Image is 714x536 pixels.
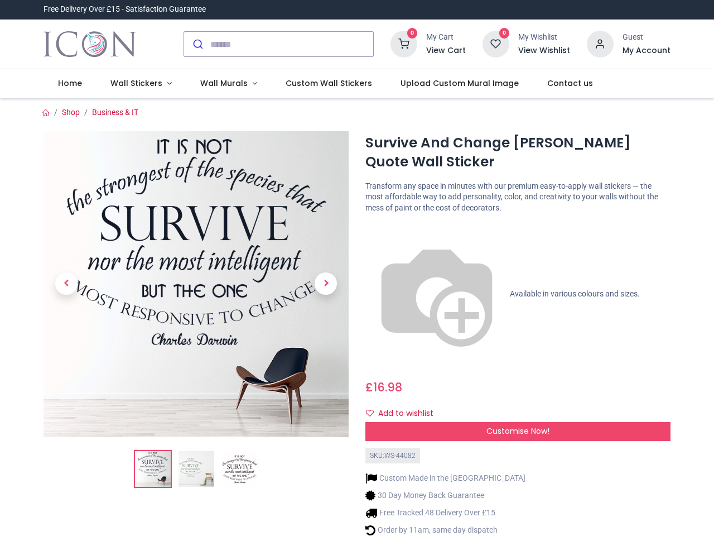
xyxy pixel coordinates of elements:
[97,69,186,98] a: Wall Stickers
[547,78,593,89] span: Contact us
[365,379,402,395] span: £
[518,45,570,56] a: View Wishlist
[365,133,670,172] h1: Survive And Change [PERSON_NAME] Quote Wall Sticker
[62,108,80,117] a: Shop
[623,45,670,56] a: My Account
[436,4,670,15] iframe: Customer reviews powered by Trustpilot
[286,78,372,89] span: Custom Wall Stickers
[365,448,420,464] div: SKU: WS-44082
[222,451,258,487] img: WS-44082-03
[365,507,525,519] li: Free Tracked 48 Delivery Over £15
[365,524,525,536] li: Order by 11am, same day dispatch
[365,490,525,501] li: 30 Day Money Back Guarantee
[373,379,402,395] span: 16.98
[623,32,670,43] div: Guest
[365,472,525,484] li: Custom Made in the [GEOGRAPHIC_DATA]
[44,4,206,15] div: Free Delivery Over £15 - Satisfaction Guarantee
[92,108,138,117] a: Business & IT
[186,69,271,98] a: Wall Murals
[401,78,519,89] span: Upload Custom Mural Image
[303,177,349,391] a: Next
[365,223,508,366] img: color-wheel.png
[483,39,509,48] a: 0
[178,451,214,487] img: WS-44082-02
[499,28,510,39] sup: 0
[486,425,549,437] span: Customise Now!
[58,78,82,89] span: Home
[510,289,640,298] span: Available in various colours and sizes.
[315,272,337,295] span: Next
[44,131,349,437] img: Survive And Change Charles Darwin Quote Wall Sticker
[518,32,570,43] div: My Wishlist
[44,177,89,391] a: Previous
[407,28,418,39] sup: 0
[44,28,136,60] img: Icon Wall Stickers
[135,451,171,487] img: Survive And Change Charles Darwin Quote Wall Sticker
[55,272,78,295] span: Previous
[426,45,466,56] a: View Cart
[110,78,162,89] span: Wall Stickers
[184,32,210,56] button: Submit
[365,404,443,423] button: Add to wishlistAdd to wishlist
[44,28,136,60] a: Logo of Icon Wall Stickers
[200,78,248,89] span: Wall Murals
[365,181,670,214] p: Transform any space in minutes with our premium easy-to-apply wall stickers — the most affordable...
[426,32,466,43] div: My Cart
[390,39,417,48] a: 0
[366,409,374,417] i: Add to wishlist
